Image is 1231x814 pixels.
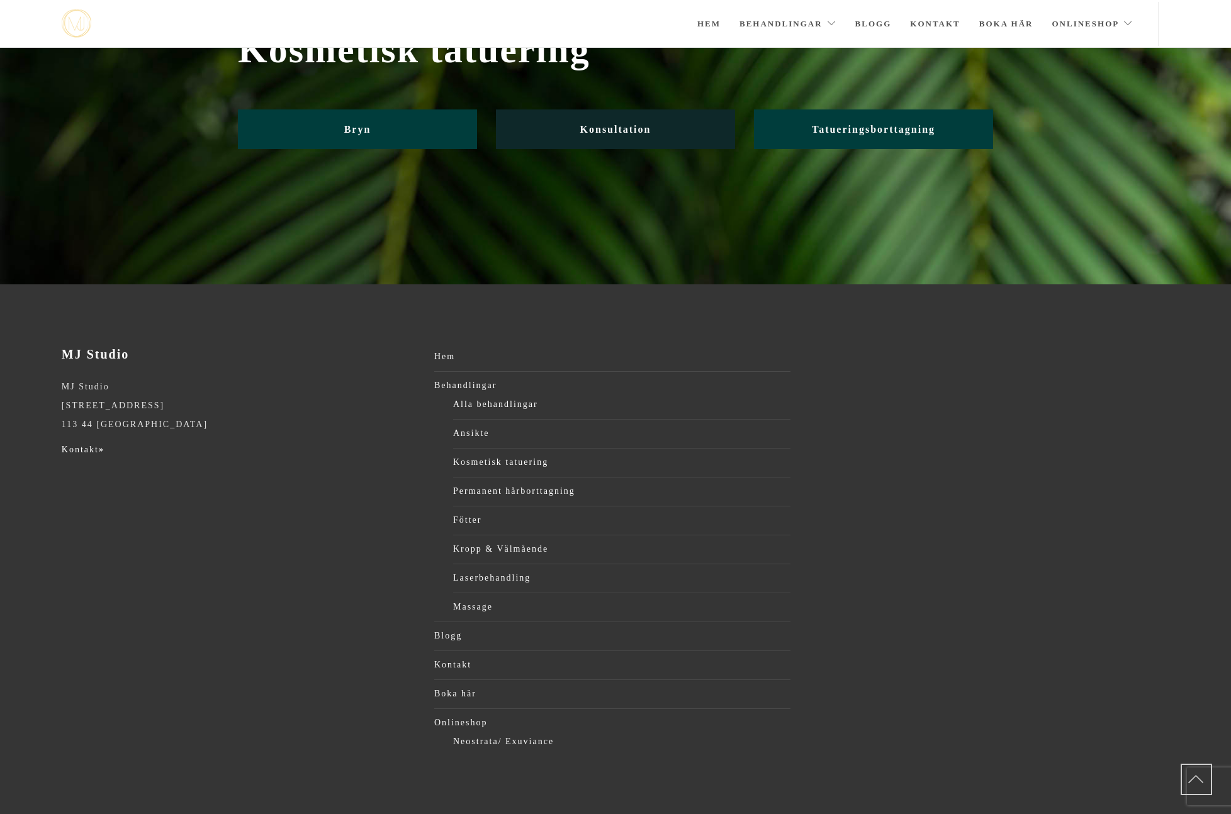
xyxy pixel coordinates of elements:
a: Kropp & Välmående [453,540,790,559]
a: Alla behandlingar [453,395,790,414]
a: Blogg [855,2,892,46]
a: Boka här [979,2,1033,46]
img: mjstudio [62,9,91,38]
a: Massage [453,598,790,616]
h3: MJ Studio [62,347,418,362]
span: Tatueringsborttagning [812,124,935,135]
a: Kontakt [434,655,790,674]
a: Kontakt [910,2,960,46]
a: Kontakt» [62,445,104,454]
a: Ansikte [453,424,790,443]
a: Behandlingar [739,2,836,46]
a: Blogg [434,627,790,645]
a: Behandlingar [434,376,790,395]
a: Kosmetisk tatuering [453,453,790,472]
a: Konsultation [496,109,735,149]
a: Boka här [434,684,790,703]
a: Onlineshop [434,713,790,732]
a: Tatueringsborttagning [754,109,993,149]
a: Hem [434,347,790,366]
span: Konsultation [580,124,651,135]
strong: » [99,445,104,454]
a: Laserbehandling [453,569,790,588]
a: Hem [697,2,721,46]
a: Permanent hårborttagning [453,482,790,501]
a: Neostrata/ Exuviance [453,732,790,751]
a: Fötter [453,511,790,530]
a: mjstudio mjstudio mjstudio [62,9,91,38]
span: Bryn [344,124,371,135]
a: Bryn [238,109,477,149]
p: MJ Studio [STREET_ADDRESS] 113 44 [GEOGRAPHIC_DATA] [62,377,418,434]
a: Onlineshop [1052,2,1133,46]
span: Kosmetisk tatuering [238,28,993,72]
